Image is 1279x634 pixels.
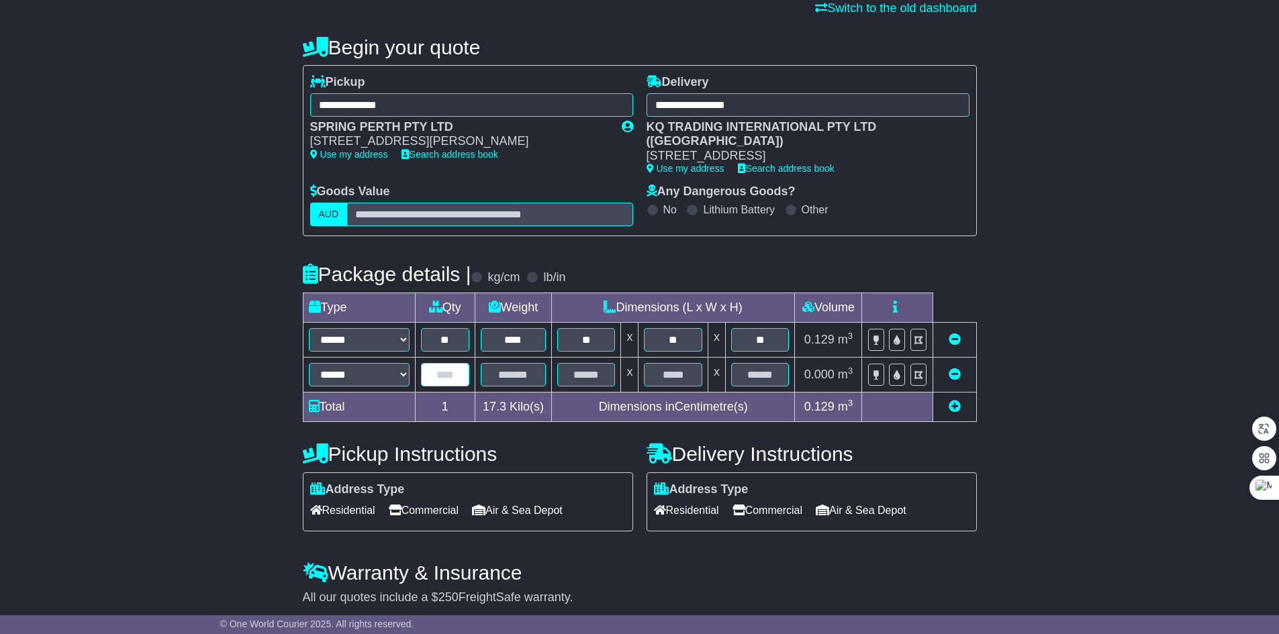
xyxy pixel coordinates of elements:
label: No [663,203,677,216]
td: Qty [415,293,475,322]
span: Commercial [389,500,459,521]
span: m [838,400,853,413]
span: Residential [654,500,719,521]
label: Address Type [310,482,405,497]
h4: Warranty & Insurance [303,562,977,584]
h4: Pickup Instructions [303,443,633,465]
td: 1 [415,392,475,421]
span: Residential [310,500,375,521]
span: m [838,333,853,346]
span: 0.129 [804,333,835,346]
span: 0.000 [804,368,835,381]
sup: 3 [848,331,853,341]
label: AUD [310,203,348,226]
td: x [621,322,638,357]
td: Total [303,392,415,421]
div: [STREET_ADDRESS] [647,149,956,164]
td: x [708,357,725,392]
span: 17.3 [483,400,506,413]
label: kg/cm [487,270,520,285]
label: Any Dangerous Goods? [647,184,796,199]
td: Dimensions in Centimetre(s) [551,392,795,421]
a: Search address book [738,163,835,174]
sup: 3 [848,398,853,408]
h4: Package details | [303,263,471,285]
td: Volume [795,293,862,322]
a: Use my address [310,149,388,160]
span: Air & Sea Depot [472,500,563,521]
span: Air & Sea Depot [816,500,906,521]
span: 250 [438,590,459,604]
span: © One World Courier 2025. All rights reserved. [220,619,414,629]
a: Add new item [949,400,961,413]
label: lb/in [543,270,565,285]
label: Delivery [647,75,709,90]
label: Goods Value [310,184,390,199]
a: Remove this item [949,368,961,381]
div: KQ TRADING INTERNATIONAL PTY LTD ([GEOGRAPHIC_DATA]) [647,120,956,149]
a: Switch to the old dashboard [815,1,976,15]
label: Address Type [654,482,749,497]
div: All our quotes include a $ FreightSafe warranty. [303,590,977,605]
label: Other [802,203,828,216]
td: x [621,357,638,392]
h4: Delivery Instructions [647,443,977,465]
div: SPRING PERTH PTY LTD [310,120,608,135]
a: Use my address [647,163,724,174]
a: Remove this item [949,333,961,346]
span: m [838,368,853,381]
label: Lithium Battery [703,203,775,216]
td: Type [303,293,415,322]
label: Pickup [310,75,365,90]
h4: Begin your quote [303,36,977,58]
a: Search address book [401,149,498,160]
td: Kilo(s) [475,392,551,421]
sup: 3 [848,366,853,376]
td: Dimensions (L x W x H) [551,293,795,322]
td: x [708,322,725,357]
div: [STREET_ADDRESS][PERSON_NAME] [310,134,608,149]
span: Commercial [732,500,802,521]
td: Weight [475,293,551,322]
span: 0.129 [804,400,835,413]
